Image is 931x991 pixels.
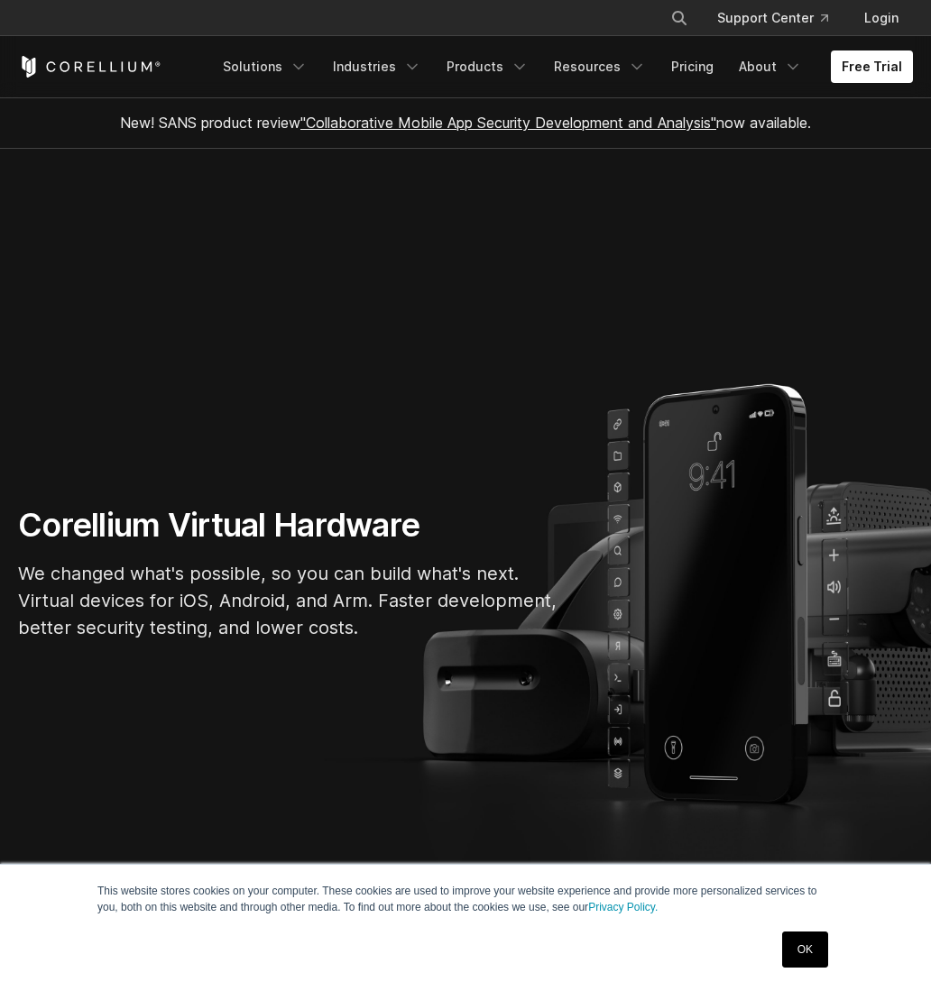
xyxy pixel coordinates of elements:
[649,2,913,34] div: Navigation Menu
[212,50,318,83] a: Solutions
[18,505,559,546] h1: Corellium Virtual Hardware
[782,931,828,968] a: OK
[543,50,657,83] a: Resources
[436,50,539,83] a: Products
[97,883,834,915] p: This website stores cookies on your computer. These cookies are used to improve your website expe...
[703,2,843,34] a: Support Center
[300,114,716,132] a: "Collaborative Mobile App Security Development and Analysis"
[322,50,432,83] a: Industries
[588,901,658,913] a: Privacy Policy.
[18,56,161,78] a: Corellium Home
[728,50,813,83] a: About
[212,50,913,83] div: Navigation Menu
[850,2,913,34] a: Login
[18,560,559,641] p: We changed what's possible, so you can build what's next. Virtual devices for iOS, Android, and A...
[831,50,913,83] a: Free Trial
[663,2,696,34] button: Search
[660,50,724,83] a: Pricing
[120,114,811,132] span: New! SANS product review now available.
